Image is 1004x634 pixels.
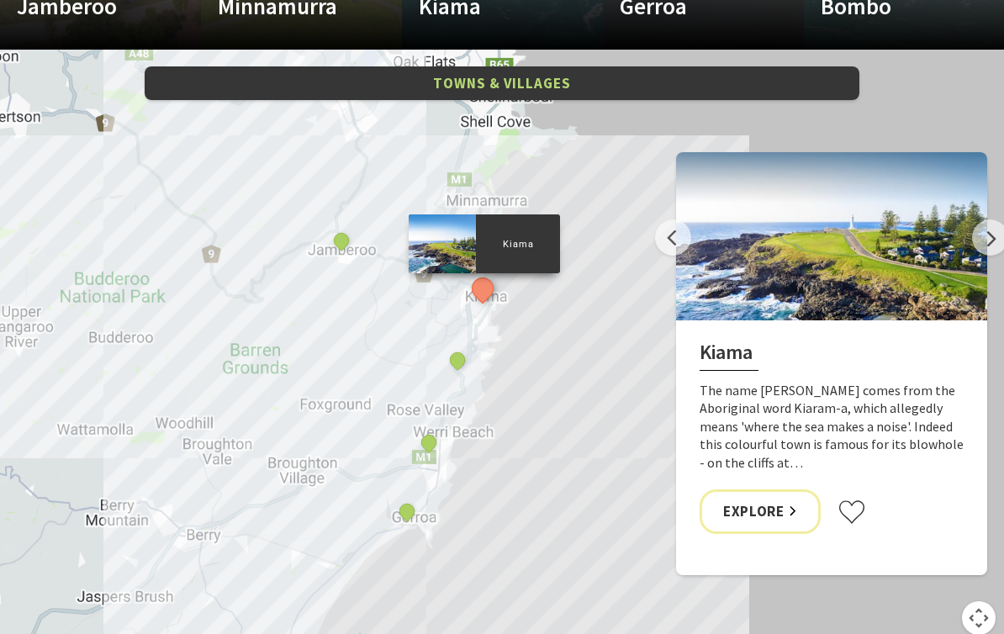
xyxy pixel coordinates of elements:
button: See detail about Gerringong [418,431,440,453]
p: The name [PERSON_NAME] comes from the Aboriginal word Kiaram-a, which allegedly means 'where the ... [700,382,964,473]
button: See detail about Jamberoo [330,229,352,251]
button: See detail about Kiama Heights [447,349,468,371]
button: Towns & Villages [145,66,859,101]
button: See detail about Gerroa [396,500,418,522]
button: See detail about Kiama [468,273,499,304]
a: Explore [700,489,821,534]
button: Previous [655,219,691,256]
button: Click to favourite Kiama [838,499,866,525]
h2: Kiama [700,341,964,371]
p: Kiama [476,236,560,252]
